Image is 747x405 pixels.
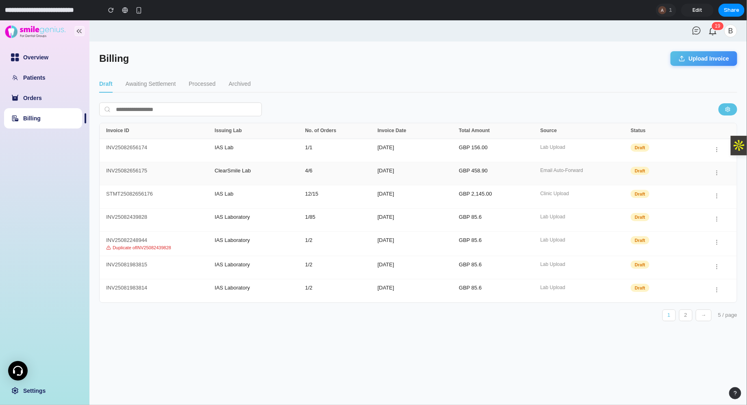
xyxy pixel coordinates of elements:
span: B [728,5,733,16]
button: Draft [99,55,113,72]
div: 1 / 2 [305,265,377,276]
div: IAS Laboratory [215,242,305,253]
a: Billing [23,95,41,101]
div: Lab Upload [540,242,631,253]
button: 1 [662,289,676,301]
button: 2 [679,289,693,301]
div: Clinic Upload [540,171,631,182]
div: [DATE] [377,148,459,159]
div: INV25082439828 [106,194,215,205]
a: Overview [23,34,48,40]
div: GBP 85.6 [459,242,540,253]
div: 12 / 15 [305,171,377,182]
div: No. of Orders [305,108,377,113]
div: Total Amount [459,108,540,113]
a: Edit [681,4,714,17]
div: Issuing Lab [215,108,305,113]
div: IAS Laboratory [215,217,305,230]
div: GBP 458.90 [459,148,540,159]
div: STMT25082656176 [106,171,215,182]
div: IAS Laboratory [215,265,305,276]
div: IAS Laboratory [215,194,305,205]
div: IAS Lab [215,124,305,136]
span: Draft [631,170,649,178]
span: Draft [631,123,649,131]
span: Draft [631,193,649,201]
span: Draft [631,263,649,272]
div: Lab Upload [540,217,631,230]
div: Status [631,108,703,113]
span: Draft [631,240,649,248]
button: Upload Invoice [671,31,737,46]
div: Duplicate of INV25082439828 [106,225,215,230]
div: 1 / 2 [305,242,377,253]
button: Archived [229,55,250,72]
div: GBP 85.6 [459,194,540,205]
div: Invoice ID [106,108,215,113]
div: GBP 85.6 [459,217,540,230]
div: [DATE] [377,217,459,230]
div: 1 [656,4,676,17]
div: INV25082656175 [106,148,215,159]
div: [DATE] [377,265,459,276]
img: Apollo.io [732,118,746,132]
div: GBP 85.6 [459,265,540,276]
sup: 19 [712,2,723,10]
div: [DATE] [377,171,459,182]
div: Lab Upload [540,124,631,136]
button: → [696,289,712,301]
span: 1 [715,3,718,9]
span: 1 [669,6,675,14]
div: GBP 156.00 [459,124,540,136]
button: Awaiting Settlement [126,55,176,72]
div: [DATE] [377,124,459,136]
div: Source [540,108,631,113]
div: 1 / 1 [305,124,377,136]
div: 4 / 6 [305,148,377,159]
div: IAS Lab [215,171,305,182]
div: INV25082248944 [106,217,215,230]
a: Patients [23,54,45,61]
span: 9 [718,3,721,9]
div: ClearSmile Lab [215,148,305,159]
span: Draft [631,146,649,155]
a: Orders [23,74,42,81]
span: 5 / page [718,292,737,298]
span: Share [724,6,739,14]
div: INV25081983814 [106,265,215,276]
a: Settings [23,367,46,374]
div: [DATE] [377,242,459,253]
button: Processed [189,55,216,72]
div: 1 / 2 [305,217,377,230]
div: Invoice Date [377,108,459,113]
div: [DATE] [377,194,459,205]
div: 1 / 85 [305,194,377,205]
button: Share [719,4,745,17]
div: Lab Upload [540,265,631,276]
div: GBP 2,145.00 [459,171,540,182]
div: Email Auto-Forward [540,148,631,159]
div: INV25081983815 [106,242,215,253]
span: Edit [693,6,702,14]
span: Draft [631,216,649,224]
div: Lab Upload [540,194,631,205]
h1: Billing [99,33,129,44]
div: INV25082656174 [106,124,215,136]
